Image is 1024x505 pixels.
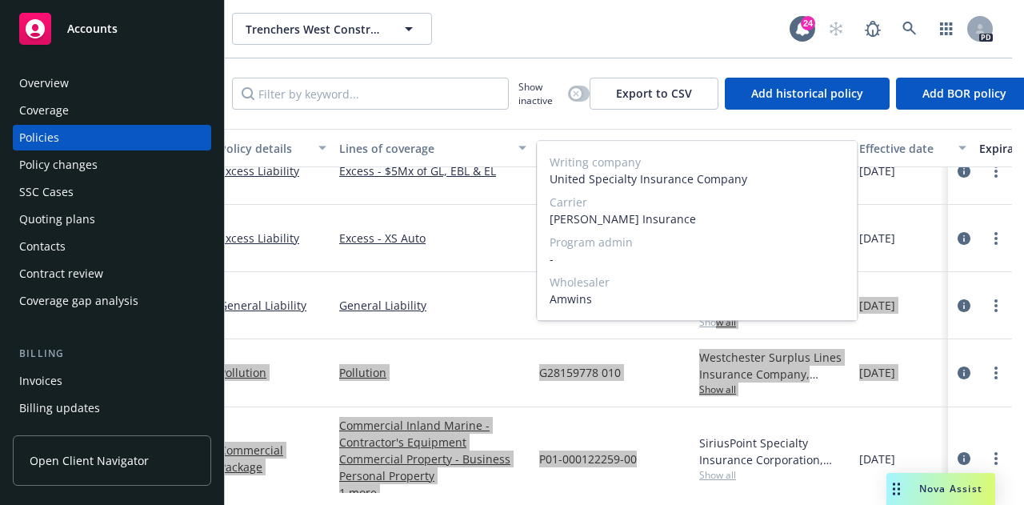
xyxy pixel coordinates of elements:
[219,443,283,475] a: Commercial Package
[19,234,66,259] div: Contacts
[339,230,526,246] a: Excess - XS Auto
[30,452,149,469] span: Open Client Navigator
[693,129,853,167] button: Market details
[219,163,299,178] a: Excess Liability
[857,13,889,45] a: Report a Bug
[19,70,69,96] div: Overview
[219,365,266,380] a: Pollution
[550,154,844,170] span: Writing company
[339,417,526,451] a: Commercial Inland Marine - Contractor's Equipment
[13,261,211,287] a: Contract review
[13,346,211,362] div: Billing
[986,296,1006,315] a: more
[339,364,526,381] a: Pollution
[919,482,982,495] span: Nova Assist
[219,140,309,157] div: Policy details
[539,364,621,381] span: G28159778 010
[19,152,98,178] div: Policy changes
[19,395,100,421] div: Billing updates
[339,140,509,157] div: Lines of coverage
[13,70,211,96] a: Overview
[616,86,692,101] span: Export to CSV
[590,78,718,110] button: Export to CSV
[13,125,211,150] a: Policies
[333,129,533,167] button: Lines of coverage
[886,473,906,505] div: Drag to move
[699,349,846,383] div: Westchester Surplus Lines Insurance Company, Chubb Group, Amwins
[801,16,815,30] div: 24
[518,80,562,107] span: Show inactive
[550,170,844,187] span: United Specialty Insurance Company
[213,129,333,167] button: Policy details
[339,297,526,314] a: General Liability
[550,250,844,267] span: -
[986,162,1006,181] a: more
[886,473,995,505] button: Nova Assist
[13,288,211,314] a: Coverage gap analysis
[820,13,852,45] a: Start snowing
[894,13,926,45] a: Search
[699,383,846,396] span: Show all
[13,206,211,232] a: Quoting plans
[13,395,211,421] a: Billing updates
[954,229,974,248] a: circleInformation
[19,261,103,287] div: Contract review
[859,364,895,381] span: [DATE]
[19,368,62,394] div: Invoices
[550,274,844,291] span: Wholesaler
[339,484,526,501] a: 1 more
[19,206,95,232] div: Quoting plans
[751,86,863,101] span: Add historical policy
[954,296,974,315] a: circleInformation
[13,368,211,394] a: Invoices
[13,234,211,259] a: Contacts
[19,98,69,123] div: Coverage
[699,315,846,329] span: Show all
[539,451,637,467] span: P01-000122259-00
[550,194,844,210] span: Carrier
[19,179,74,205] div: SSC Cases
[859,230,895,246] span: [DATE]
[859,140,949,157] div: Effective date
[859,162,895,179] span: [DATE]
[550,291,844,307] span: Amwins
[550,234,844,250] span: Program admin
[13,152,211,178] a: Policy changes
[339,162,526,179] a: Excess - $5Mx of GL, EBL & EL
[19,125,59,150] div: Policies
[986,363,1006,383] a: more
[550,210,844,227] span: [PERSON_NAME] Insurance
[954,363,974,383] a: circleInformation
[19,288,138,314] div: Coverage gap analysis
[13,179,211,205] a: SSC Cases
[339,451,526,484] a: Commercial Property - Business Personal Property
[219,298,306,313] a: General Liability
[930,13,962,45] a: Switch app
[859,451,895,467] span: [DATE]
[67,22,118,35] span: Accounts
[986,449,1006,468] a: more
[533,129,693,167] button: Policy number
[853,129,973,167] button: Effective date
[219,230,299,246] a: Excess Liability
[13,6,211,51] a: Accounts
[13,98,211,123] a: Coverage
[859,297,895,314] span: [DATE]
[954,449,974,468] a: circleInformation
[954,162,974,181] a: circleInformation
[922,86,1006,101] span: Add BOR policy
[699,468,846,482] span: Show all
[232,13,432,45] button: Trenchers West Construction Co., Inc.
[986,229,1006,248] a: more
[232,78,509,110] input: Filter by keyword...
[246,21,384,38] span: Trenchers West Construction Co., Inc.
[699,435,846,468] div: SiriusPoint Specialty Insurance Corporation, SiriusPoint, Distinguished Programs Group, LLC
[725,78,890,110] button: Add historical policy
